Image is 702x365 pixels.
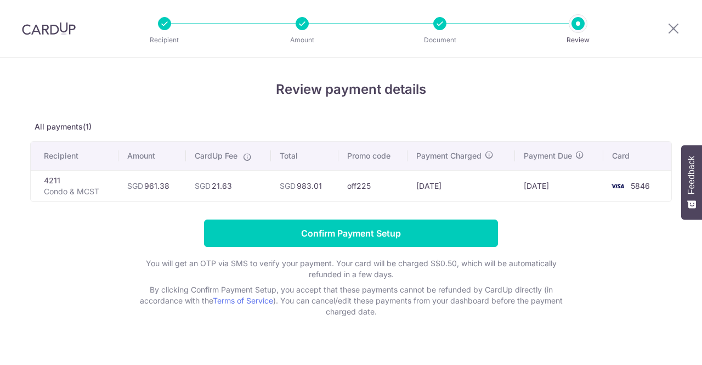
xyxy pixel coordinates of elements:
th: Promo code [338,142,407,170]
td: [DATE] [407,170,515,201]
td: 21.63 [186,170,270,201]
span: SGD [195,181,211,190]
td: off225 [338,170,407,201]
p: By clicking Confirm Payment Setup, you accept that these payments cannot be refunded by CardUp di... [132,284,570,317]
td: 4211 [31,170,118,201]
input: Confirm Payment Setup [204,220,498,247]
span: 5846 [631,181,650,190]
button: Feedback - Show survey [681,145,702,220]
span: Payment Charged [416,150,482,161]
p: All payments(1) [30,121,672,132]
span: CardUp Fee [195,150,237,161]
a: Terms of Service [213,296,273,305]
td: [DATE] [515,170,603,201]
img: CardUp [22,22,76,35]
th: Recipient [31,142,118,170]
p: You will get an OTP via SMS to verify your payment. Your card will be charged S$0.50, which will ... [132,258,570,280]
th: Total [271,142,339,170]
p: Review [537,35,619,46]
p: Condo & MCST [44,186,110,197]
p: Document [399,35,480,46]
span: Payment Due [524,150,572,161]
td: 983.01 [271,170,339,201]
h4: Review payment details [30,80,672,99]
th: Amount [118,142,186,170]
span: SGD [127,181,143,190]
td: 961.38 [118,170,186,201]
p: Amount [262,35,343,46]
span: SGD [280,181,296,190]
span: Feedback [687,156,697,194]
p: Recipient [124,35,205,46]
th: Card [603,142,671,170]
img: <span class="translation_missing" title="translation missing: en.account_steps.new_confirm_form.b... [607,179,629,193]
iframe: Opens a widget where you can find more information [632,332,691,360]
